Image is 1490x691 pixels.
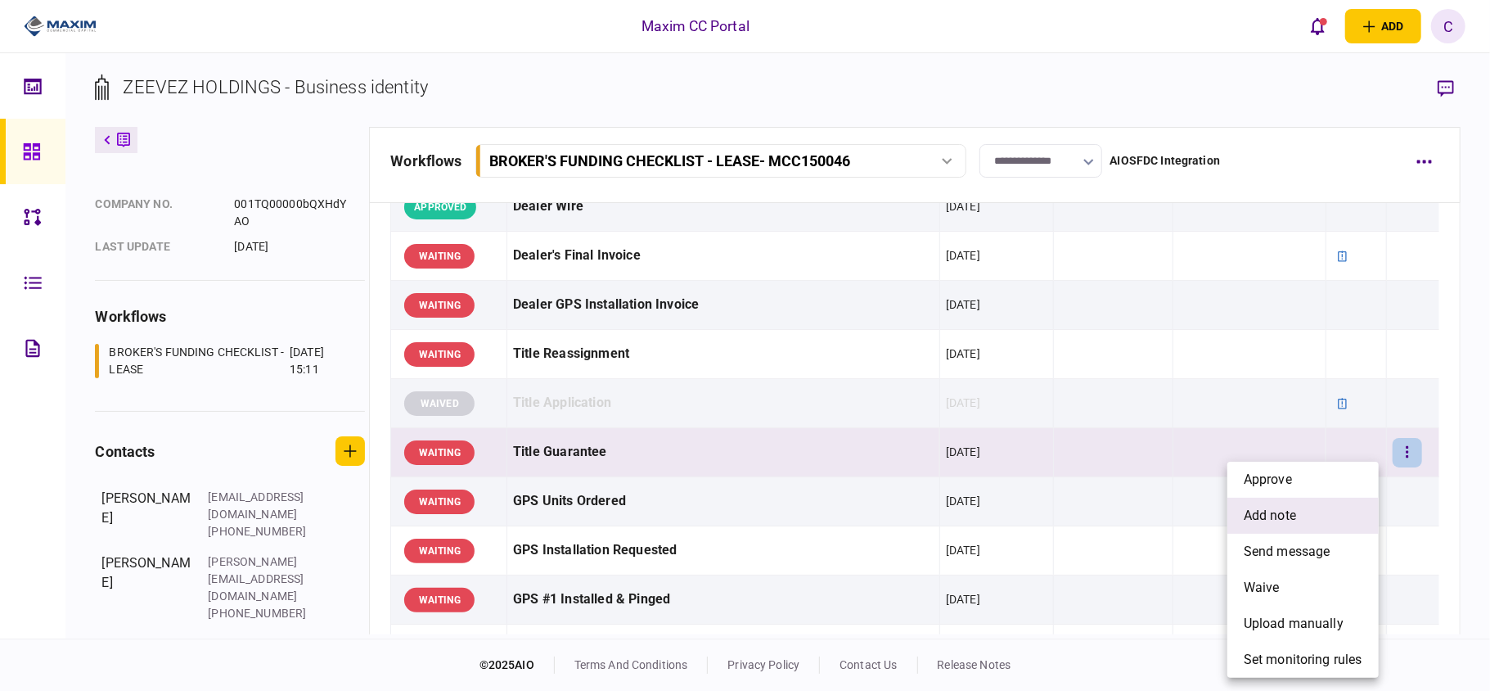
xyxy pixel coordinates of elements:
span: send message [1244,542,1330,562]
span: set monitoring rules [1244,650,1362,670]
span: waive [1244,578,1280,598]
span: upload manually [1244,614,1344,634]
span: approve [1244,470,1292,490]
span: add note [1244,506,1296,526]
